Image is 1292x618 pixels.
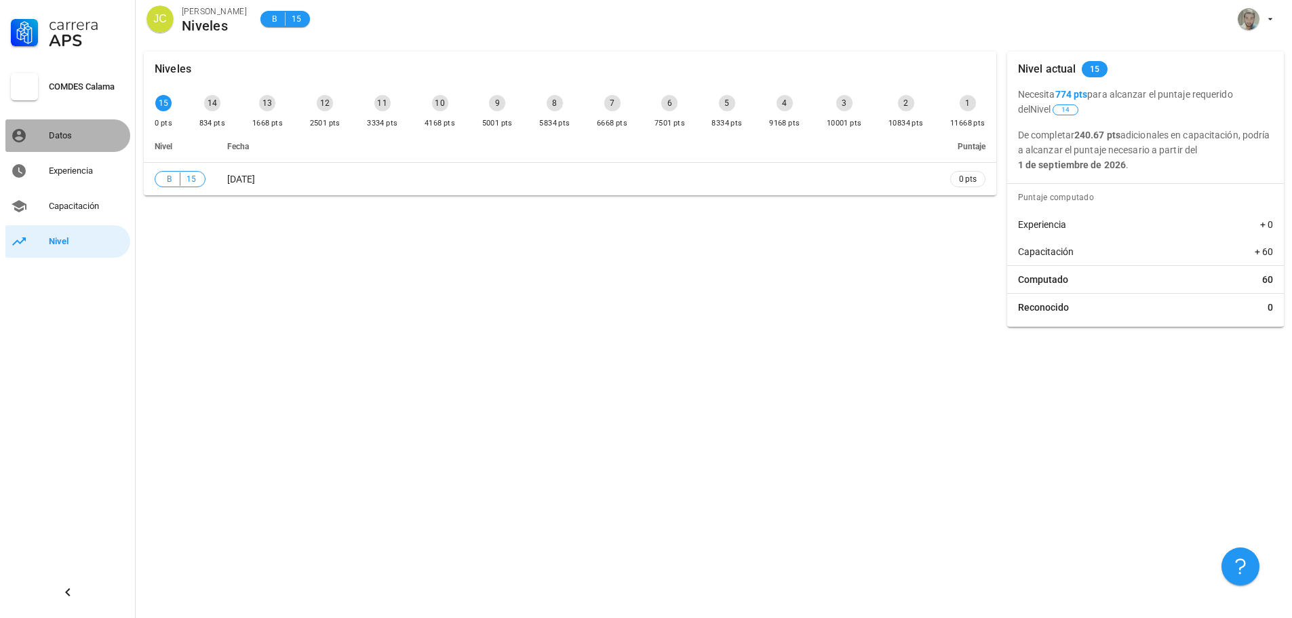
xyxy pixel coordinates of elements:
span: B [163,172,174,186]
div: 12 [317,95,333,111]
span: B [269,12,279,26]
span: Capacitación [1018,245,1074,258]
div: 5001 pts [482,117,513,130]
div: [PERSON_NAME] [182,5,247,18]
div: avatar [146,5,174,33]
a: Datos [5,119,130,152]
div: Nivel actual [1018,52,1076,87]
th: Puntaje [939,130,996,163]
div: 5834 pts [539,117,570,130]
div: 1 [960,95,976,111]
a: Capacitación [5,190,130,223]
span: Nivel [155,142,172,151]
div: 0 pts [155,117,172,130]
span: Experiencia [1018,218,1066,231]
div: 8334 pts [711,117,742,130]
a: Experiencia [5,155,130,187]
th: Fecha [216,130,939,163]
span: 15 [186,172,197,186]
div: 834 pts [199,117,226,130]
div: Carrera [49,16,125,33]
div: 4 [777,95,793,111]
span: 15 [1090,61,1100,77]
div: 13 [259,95,275,111]
div: Niveles [155,52,191,87]
span: JC [153,5,167,33]
div: Datos [49,130,125,141]
b: 774 pts [1055,89,1088,100]
p: Necesita para alcanzar el puntaje requerido del [1018,87,1273,117]
span: Puntaje [958,142,985,151]
span: 0 [1268,301,1273,314]
div: 3 [836,95,853,111]
div: 14 [204,95,220,111]
span: 0 pts [959,172,977,186]
span: [DATE] [227,174,255,185]
span: Computado [1018,273,1068,286]
span: + 60 [1255,245,1273,258]
div: 7501 pts [654,117,685,130]
div: 9 [489,95,505,111]
div: 8 [547,95,563,111]
div: 6668 pts [597,117,627,130]
div: 5 [719,95,735,111]
div: Nivel [49,236,125,247]
span: Nivel [1030,104,1080,115]
div: 4168 pts [425,117,455,130]
span: + 0 [1260,218,1273,231]
span: Reconocido [1018,301,1069,314]
span: Fecha [227,142,249,151]
div: Capacitación [49,201,125,212]
div: 7 [604,95,621,111]
div: 11668 pts [950,117,985,130]
div: APS [49,33,125,49]
div: 11 [374,95,391,111]
span: 60 [1262,273,1273,286]
b: 240.67 pts [1074,130,1120,140]
span: 15 [291,12,302,26]
div: Experiencia [49,166,125,176]
div: 10 [432,95,448,111]
div: 2501 pts [310,117,340,130]
div: avatar [1238,8,1259,30]
p: De completar adicionales en capacitación, podría a alcanzar el puntaje necesario a partir del . [1018,128,1273,172]
div: 2 [898,95,914,111]
div: Niveles [182,18,247,33]
div: 3334 pts [367,117,397,130]
div: Puntaje computado [1013,184,1284,211]
div: COMDES Calama [49,81,125,92]
div: 15 [155,95,172,111]
div: 6 [661,95,678,111]
span: 14 [1061,105,1070,115]
div: 10834 pts [888,117,924,130]
div: 1668 pts [252,117,283,130]
div: 10001 pts [827,117,862,130]
b: 1 de septiembre de 2026 [1018,159,1126,170]
div: 9168 pts [769,117,800,130]
a: Nivel [5,225,130,258]
th: Nivel [144,130,216,163]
